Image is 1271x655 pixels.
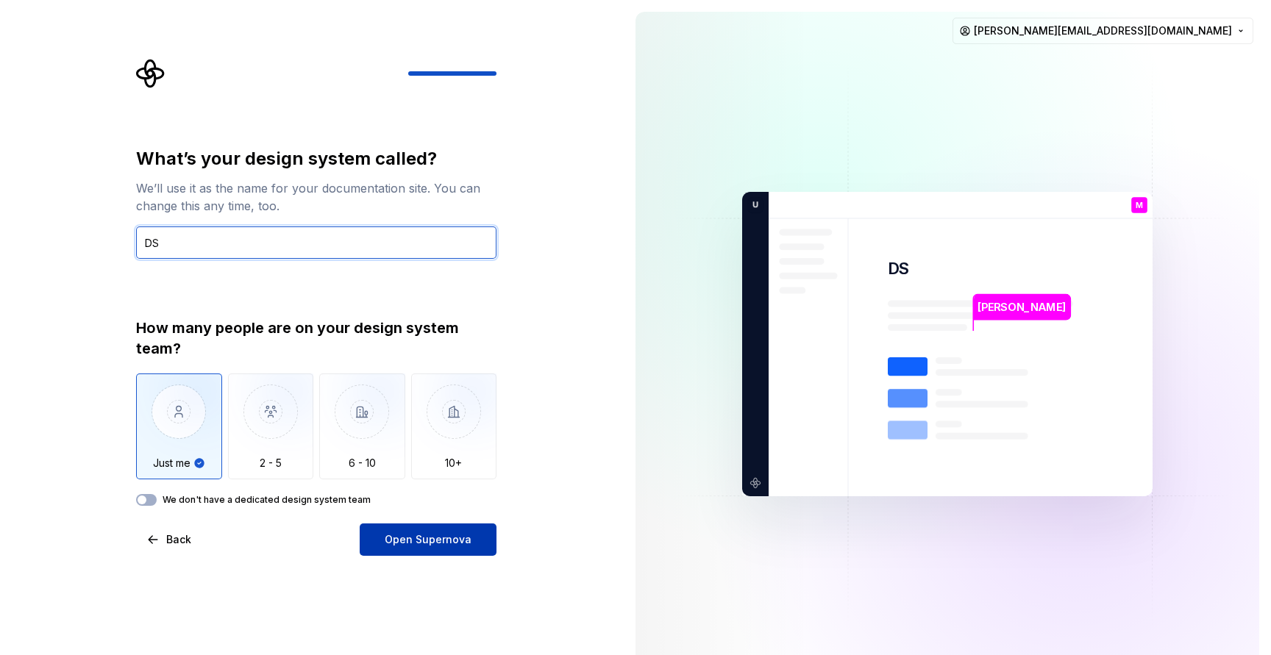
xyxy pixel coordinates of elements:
p: U [747,198,758,212]
label: We don't have a dedicated design system team [163,494,371,506]
span: [PERSON_NAME][EMAIL_ADDRESS][DOMAIN_NAME] [974,24,1232,38]
button: Open Supernova [360,523,496,556]
span: Back [166,532,191,547]
button: [PERSON_NAME][EMAIL_ADDRESS][DOMAIN_NAME] [953,18,1253,44]
div: How many people are on your design system team? [136,318,496,359]
p: [PERSON_NAME] [978,299,1066,315]
span: Open Supernova [385,532,471,547]
button: Back [136,523,204,556]
p: DS [888,258,910,279]
div: We’ll use it as the name for your documentation site. You can change this any time, too. [136,179,496,215]
p: M [1136,201,1143,210]
svg: Supernova Logo [136,59,165,88]
div: What’s your design system called? [136,147,496,171]
input: Design system name [136,226,496,259]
